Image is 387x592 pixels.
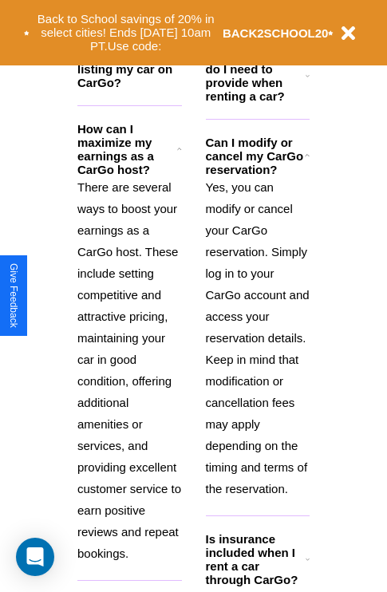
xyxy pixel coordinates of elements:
[30,8,223,57] button: Back to School savings of 20% in select cities! Ends [DATE] 10am PT.Use code:
[77,122,177,176] h3: How can I maximize my earnings as a CarGo host?
[206,176,310,499] p: Yes, you can modify or cancel your CarGo reservation. Simply log in to your CarGo account and acc...
[206,136,305,176] h3: Can I modify or cancel my CarGo reservation?
[223,26,329,40] b: BACK2SCHOOL20
[77,176,182,564] p: There are several ways to boost your earnings as a CarGo host. These include setting competitive ...
[206,49,306,103] h3: What documents do I need to provide when renting a car?
[206,532,306,586] h3: Is insurance included when I rent a car through CarGo?
[8,263,19,328] div: Give Feedback
[16,538,54,576] div: Open Intercom Messenger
